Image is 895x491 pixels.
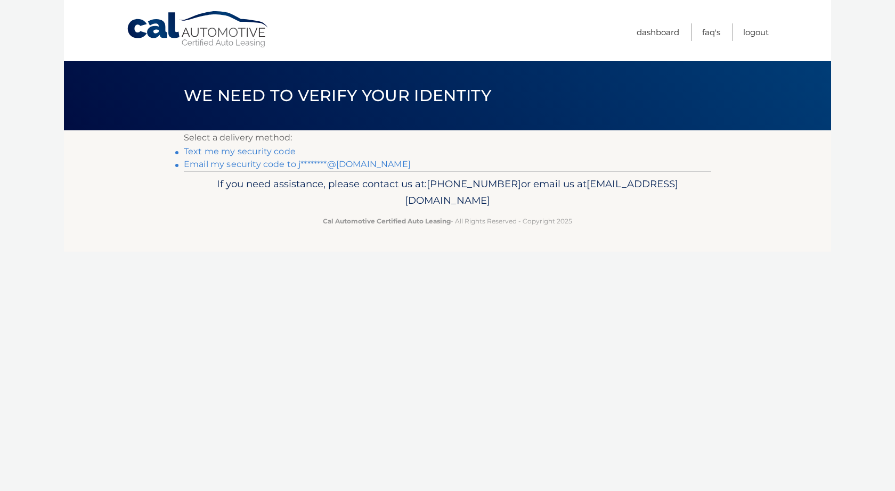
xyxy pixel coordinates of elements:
p: - All Rights Reserved - Copyright 2025 [191,215,704,227]
p: Select a delivery method: [184,130,711,145]
a: FAQ's [702,23,720,41]
p: If you need assistance, please contact us at: or email us at [191,176,704,210]
a: Email my security code to j********@[DOMAIN_NAME] [184,159,411,169]
strong: Cal Automotive Certified Auto Leasing [323,217,451,225]
a: Text me my security code [184,146,296,156]
span: We need to verify your identity [184,86,491,105]
a: Logout [743,23,769,41]
a: Dashboard [637,23,679,41]
a: Cal Automotive [126,11,270,48]
span: [PHONE_NUMBER] [427,178,521,190]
